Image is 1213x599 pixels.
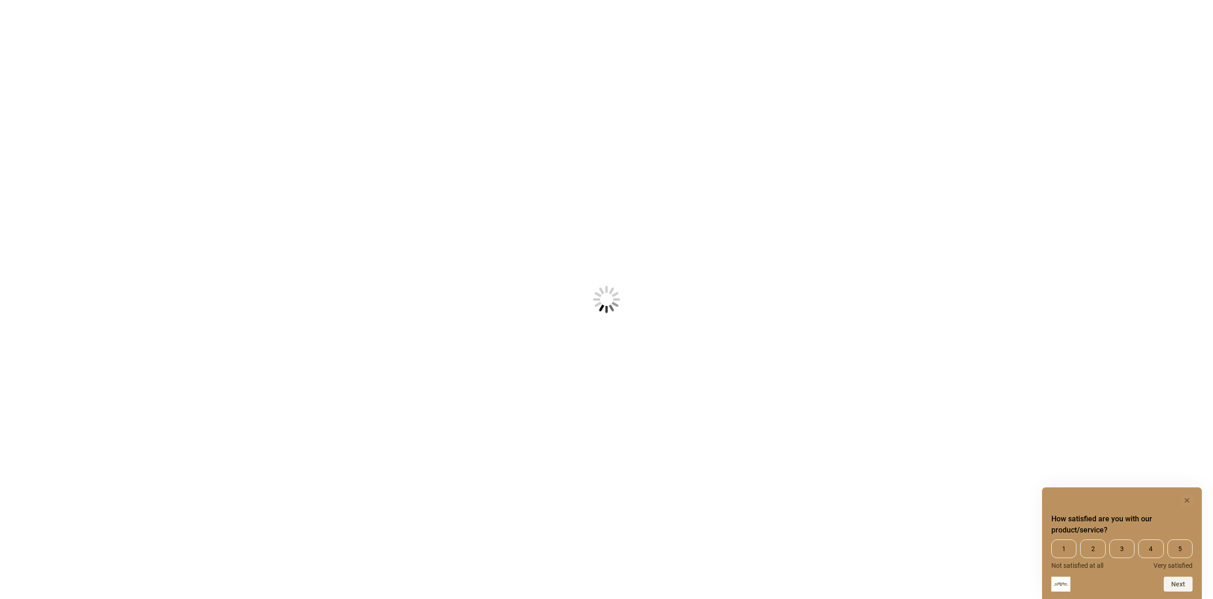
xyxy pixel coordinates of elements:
span: Not satisfied at all [1051,562,1103,569]
span: 1 [1051,539,1076,558]
span: Very satisfied [1154,562,1193,569]
h2: How satisfied are you with our product/service? Select an option from 1 to 5, with 1 being Not sa... [1051,513,1193,536]
span: 4 [1138,539,1163,558]
span: 3 [1109,539,1134,558]
div: How satisfied are you with our product/service? Select an option from 1 to 5, with 1 being Not sa... [1051,495,1193,592]
span: 2 [1080,539,1105,558]
button: Hide survey [1181,495,1193,506]
span: 5 [1167,539,1193,558]
img: Loading [547,240,666,359]
button: Next question [1164,577,1193,592]
div: How satisfied are you with our product/service? Select an option from 1 to 5, with 1 being Not sa... [1051,539,1193,569]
